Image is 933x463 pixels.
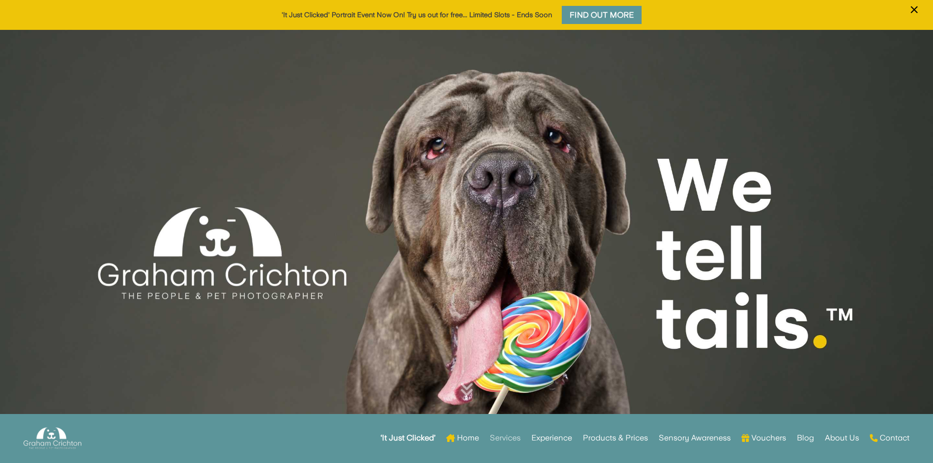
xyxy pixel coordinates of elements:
[742,419,786,457] a: Vouchers
[870,419,909,457] a: Contact
[446,419,479,457] a: Home
[381,419,435,457] a: ‘It Just Clicked’
[583,419,648,457] a: Products & Prices
[905,1,923,30] button: ×
[24,425,81,452] img: Graham Crichton Photography Logo - Graham Crichton - Belfast Family & Pet Photography Studio
[490,419,521,457] a: Services
[559,3,644,26] a: Find Out More
[531,419,572,457] a: Experience
[282,11,552,19] a: 'It Just Clicked' Portrait Event Now On! Try us out for free... Limited Slots - Ends Soon
[909,0,919,19] span: ×
[825,419,859,457] a: About Us
[659,419,731,457] a: Sensory Awareness
[797,419,814,457] a: Blog
[381,435,435,441] strong: ‘It Just Clicked’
